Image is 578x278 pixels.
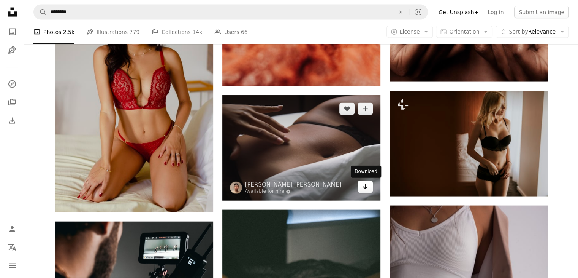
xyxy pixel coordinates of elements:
span: Orientation [449,29,479,35]
a: [PERSON_NAME] [PERSON_NAME] [245,181,342,189]
a: Photos [5,24,20,40]
button: Clear [392,5,409,19]
a: Illustrations 779 [87,20,139,44]
span: Sort by [509,29,528,35]
img: a close up of a person laying on a bed [222,95,380,201]
form: Find visuals sitewide [33,5,428,20]
a: Home — Unsplash [5,5,20,21]
a: Illustrations [5,43,20,58]
a: Download [358,181,373,193]
a: Log in / Sign up [5,222,20,237]
a: Log in [483,6,508,18]
button: License [386,26,433,38]
a: Get Unsplash+ [434,6,483,18]
img: Atracttive blonde woman in black lingerie posing in hotels room [390,91,548,197]
span: Relevance [509,28,556,36]
button: Like [339,103,355,115]
button: Menu [5,258,20,273]
button: Sort byRelevance [496,26,569,38]
a: Explore [5,77,20,92]
button: Add to Collection [358,103,373,115]
a: Users 66 [214,20,248,44]
div: Download [351,166,381,178]
button: Language [5,240,20,255]
a: Download History [5,113,20,128]
span: License [400,29,420,35]
span: 66 [241,28,248,36]
button: Visual search [409,5,428,19]
a: Atracttive blonde woman in black lingerie posing in hotels room [390,140,548,147]
a: Collections 14k [152,20,202,44]
span: 14k [192,28,202,36]
img: Go to Luiz Rogério Nunes's profile [230,182,242,194]
a: a close up of a person laying on a bed [222,144,380,151]
span: 779 [130,28,140,36]
button: Submit an image [514,6,569,18]
button: Orientation [436,26,492,38]
a: a woman in a red lingerie sitting on a bed [55,90,213,97]
button: Search Unsplash [34,5,47,19]
a: Collections [5,95,20,110]
a: Available for hire [245,189,342,195]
